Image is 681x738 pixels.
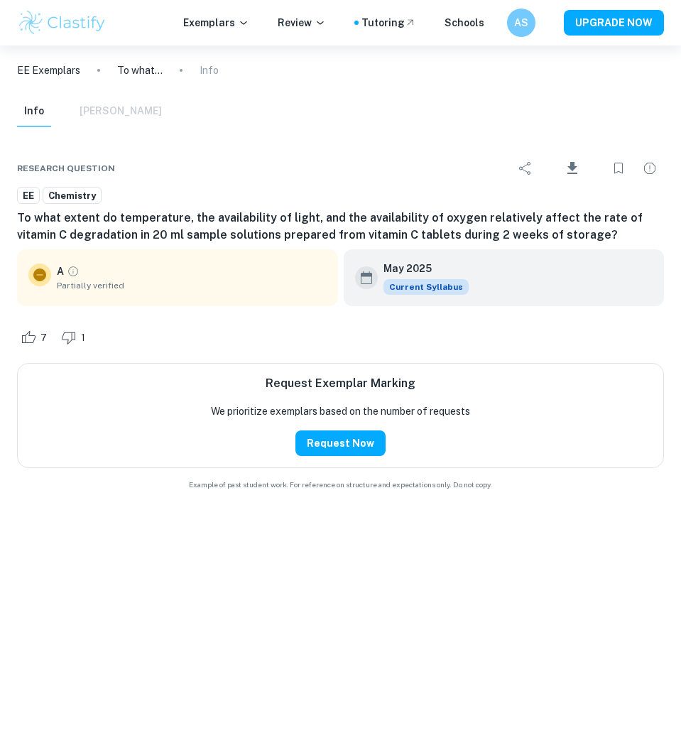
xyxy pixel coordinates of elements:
[200,63,219,78] p: Info
[18,189,39,203] span: EE
[383,261,457,276] h6: May 2025
[17,326,55,349] div: Like
[43,187,102,205] a: Chemistry
[383,279,469,295] div: This exemplar is based on the current syllabus. Feel free to refer to it for inspiration/ideas wh...
[73,331,93,345] span: 1
[67,265,80,278] a: Grade partially verified
[17,9,107,37] img: Clastify logo
[17,210,664,244] h6: To what extent do temperature, the availability of light, and the availability of oxygen relative...
[383,279,469,295] span: Current Syllabus
[43,189,101,203] span: Chemistry
[445,15,484,31] a: Schools
[117,63,163,78] p: To what extent do temperature, the availability of light, and the availability of oxygen relative...
[17,162,115,175] span: Research question
[57,264,64,279] p: A
[278,15,326,31] p: Review
[183,15,249,31] p: Exemplars
[17,187,40,205] a: EE
[17,96,51,127] button: Info
[511,154,540,183] div: Share
[507,9,535,37] button: AS
[513,15,530,31] h6: AS
[564,10,664,36] button: UPGRADE NOW
[17,479,664,490] span: Example of past student work. For reference on structure and expectations only. Do not copy.
[58,326,93,349] div: Dislike
[604,154,633,183] div: Bookmark
[57,279,327,292] span: Partially verified
[543,150,601,187] div: Download
[33,331,55,345] span: 7
[636,154,664,183] div: Report issue
[17,63,80,78] a: EE Exemplars
[295,430,386,456] button: Request Now
[361,15,416,31] a: Tutoring
[266,375,415,392] h6: Request Exemplar Marking
[211,403,470,419] p: We prioritize exemplars based on the number of requests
